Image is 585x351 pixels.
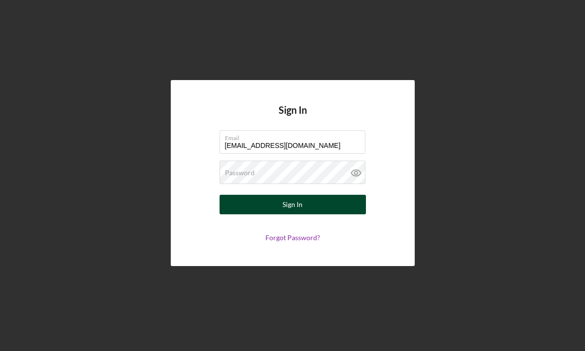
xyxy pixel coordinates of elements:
h4: Sign In [279,104,307,130]
div: Sign In [282,195,303,214]
label: Email [225,131,365,142]
label: Password [225,169,255,177]
button: Sign In [220,195,366,214]
a: Forgot Password? [265,233,320,242]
